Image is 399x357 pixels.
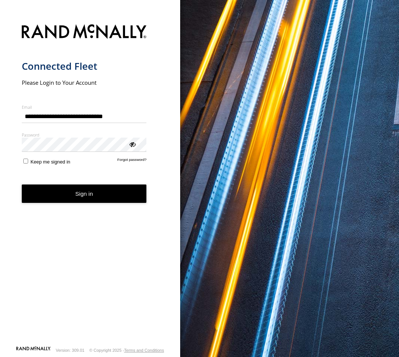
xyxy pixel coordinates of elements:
[22,79,147,86] h2: Please Login to Your Account
[23,159,28,163] input: Keep me signed in
[22,132,147,138] label: Password
[16,346,51,354] a: Visit our Website
[124,348,164,352] a: Terms and Conditions
[22,23,147,42] img: Rand McNally
[22,20,159,346] form: main
[22,60,147,72] h1: Connected Fleet
[56,348,84,352] div: Version: 309.01
[22,104,147,110] label: Email
[30,159,70,165] span: Keep me signed in
[117,157,147,165] a: Forgot password?
[128,140,136,148] div: ViewPassword
[89,348,164,352] div: © Copyright 2025 -
[22,184,147,203] button: Sign in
